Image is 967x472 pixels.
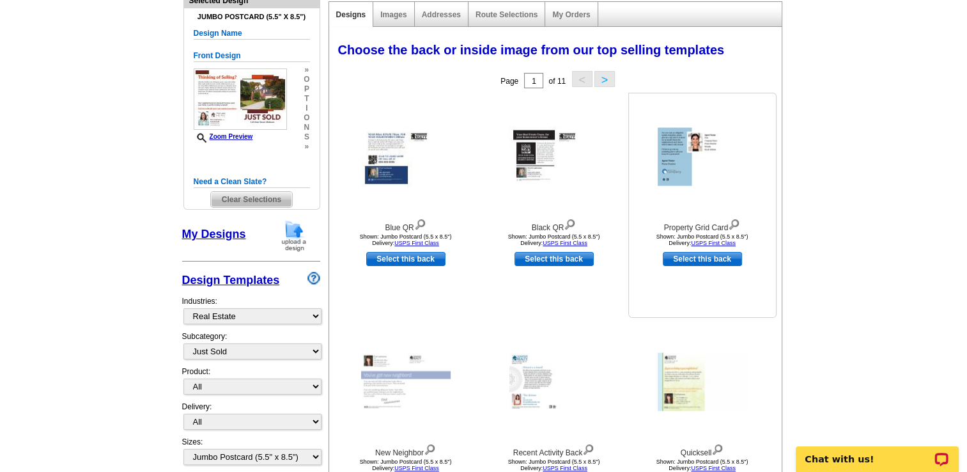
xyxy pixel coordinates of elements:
[543,240,587,246] a: USPS First Class
[182,289,320,331] div: Industries:
[691,240,736,246] a: USPS First Class
[484,459,624,471] div: Shown: Jumbo Postcard (5.5 x 8.5") Delivery:
[632,441,773,459] div: Quicksell
[663,252,742,266] a: use this design
[194,13,310,21] h4: Jumbo Postcard (5.5" x 8.5")
[336,441,476,459] div: New Neighbor
[394,240,439,246] a: USPS First Class
[594,71,615,87] button: >
[484,441,624,459] div: Recent Activity Back
[361,353,451,411] img: New Neighbor
[182,331,320,366] div: Subcategory:
[182,366,320,401] div: Product:
[380,10,406,19] a: Images
[304,65,309,75] span: »
[394,465,439,471] a: USPS First Class
[572,71,592,87] button: <
[182,274,280,287] a: Design Templates
[632,233,773,246] div: Shown: Jumbo Postcard (5.5 x 8.5") Delivery:
[304,75,309,84] span: o
[509,127,599,187] img: Black QR
[422,10,461,19] a: Addresses
[711,441,723,455] img: view design details
[304,104,309,113] span: i
[509,353,599,411] img: Recent Activity Back
[424,441,436,455] img: view design details
[366,252,445,266] a: use this design
[182,228,246,240] a: My Designs
[194,28,310,40] h5: Design Name
[632,216,773,233] div: Property Grid Card
[484,216,624,233] div: Black QR
[582,441,594,455] img: view design details
[632,459,773,471] div: Shown: Jumbo Postcard (5.5 x 8.5") Delivery:
[514,252,594,266] a: use this design
[414,216,426,230] img: view design details
[543,465,587,471] a: USPS First Class
[194,50,310,62] h5: Front Design
[194,176,310,188] h5: Need a Clean Slate?
[182,436,320,471] div: Sizes:
[338,43,725,57] span: Choose the back or inside image from our top selling templates
[304,113,309,123] span: o
[304,84,309,94] span: p
[304,132,309,142] span: s
[194,68,287,130] img: GENREPJF_SellingToSold_All.jpg
[658,353,747,411] img: Quicksell
[787,432,967,472] iframe: LiveChat chat widget
[564,216,576,230] img: view design details
[307,272,320,285] img: design-wizard-help-icon.png
[658,128,747,186] img: Property Grid Card
[194,133,253,140] a: Zoom Preview
[548,77,566,86] span: of 11
[304,142,309,152] span: »
[277,219,311,252] img: upload-design
[552,10,590,19] a: My Orders
[476,10,538,19] a: Route Selections
[182,401,320,436] div: Delivery:
[304,123,309,132] span: n
[211,192,292,207] span: Clear Selections
[361,127,451,187] img: Blue QR
[336,459,476,471] div: Shown: Jumbo Postcard (5.5 x 8.5") Delivery:
[336,216,476,233] div: Blue QR
[336,233,476,246] div: Shown: Jumbo Postcard (5.5 x 8.5") Delivery:
[691,465,736,471] a: USPS First Class
[304,94,309,104] span: t
[484,233,624,246] div: Shown: Jumbo Postcard (5.5 x 8.5") Delivery:
[728,216,740,230] img: view design details
[500,77,518,86] span: Page
[336,10,366,19] a: Designs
